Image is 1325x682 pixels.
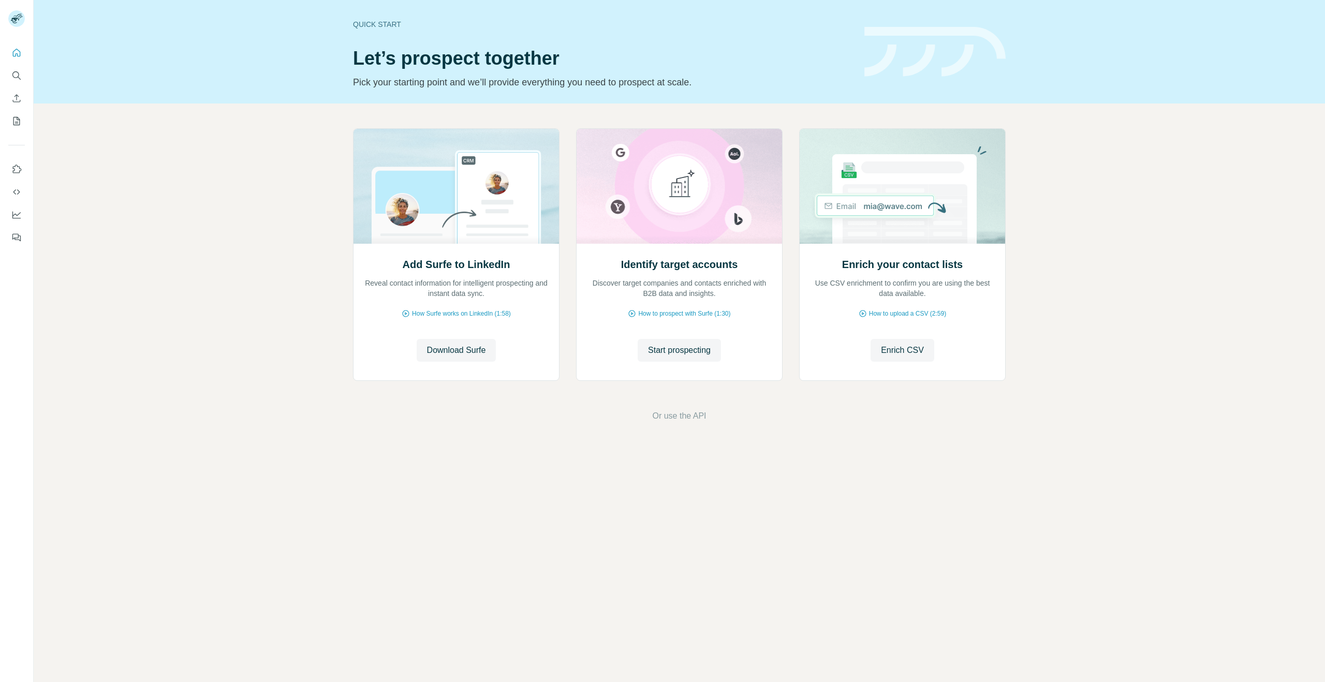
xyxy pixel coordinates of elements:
[364,278,549,299] p: Reveal contact information for intelligent prospecting and instant data sync.
[842,257,963,272] h2: Enrich your contact lists
[869,309,946,318] span: How to upload a CSV (2:59)
[8,89,25,108] button: Enrich CSV
[638,309,730,318] span: How to prospect with Surfe (1:30)
[8,183,25,201] button: Use Surfe API
[881,344,924,357] span: Enrich CSV
[576,129,783,244] img: Identify target accounts
[353,75,852,90] p: Pick your starting point and we’ll provide everything you need to prospect at scale.
[353,48,852,69] h1: Let’s prospect together
[864,27,1006,77] img: banner
[417,339,496,362] button: Download Surfe
[652,410,706,422] button: Or use the API
[871,339,934,362] button: Enrich CSV
[8,43,25,62] button: Quick start
[638,339,721,362] button: Start prospecting
[8,228,25,247] button: Feedback
[403,257,510,272] h2: Add Surfe to LinkedIn
[8,112,25,130] button: My lists
[8,160,25,179] button: Use Surfe on LinkedIn
[427,344,486,357] span: Download Surfe
[587,278,772,299] p: Discover target companies and contacts enriched with B2B data and insights.
[8,205,25,224] button: Dashboard
[810,278,995,299] p: Use CSV enrichment to confirm you are using the best data available.
[353,129,560,244] img: Add Surfe to LinkedIn
[8,66,25,85] button: Search
[353,19,852,29] div: Quick start
[412,309,511,318] span: How Surfe works on LinkedIn (1:58)
[621,257,738,272] h2: Identify target accounts
[648,344,711,357] span: Start prospecting
[799,129,1006,244] img: Enrich your contact lists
